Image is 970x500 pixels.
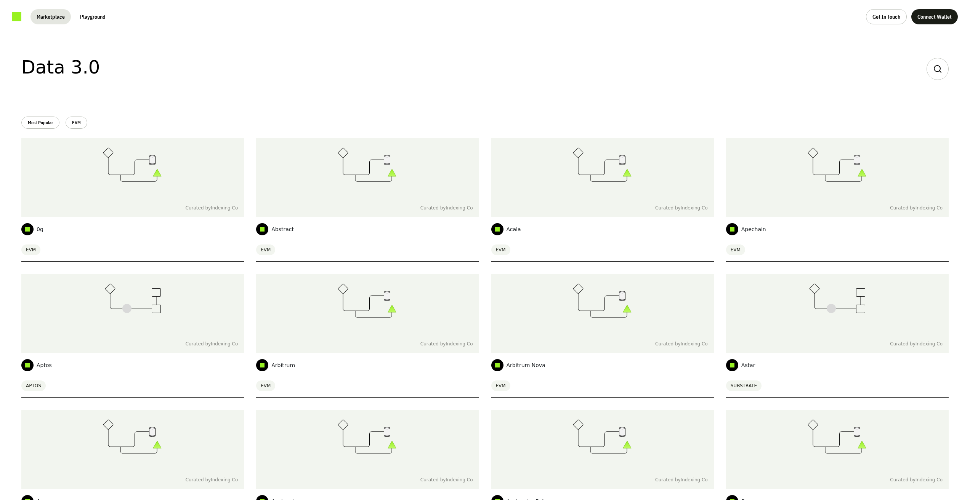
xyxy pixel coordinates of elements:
span: Arbitrum Nova [507,361,545,369]
span: Apechain [741,225,766,233]
button: EVM [66,117,87,129]
span: EVM [491,380,510,391]
span: Arbitrum [271,361,295,369]
span: EVM [21,244,40,255]
span: Curated by Indexing Co [655,477,708,483]
span: Curated by Indexing Co [186,341,238,347]
span: Curated by Indexing Co [890,341,943,347]
span: Curated by Indexing Co [420,341,473,347]
span: 0g [37,225,43,233]
button: Connect Wallet [911,9,958,24]
h1: Data 3.0 [21,58,100,80]
span: EVM [726,244,745,255]
span: Abstract [271,225,294,233]
span: EVM [256,244,275,255]
span: Curated by Indexing Co [890,205,943,211]
span: Astar [741,361,755,369]
span: SUBSTRATE [726,380,762,391]
button: Playground [74,9,112,24]
span: Curated by Indexing Co [655,205,708,211]
span: Curated by Indexing Co [186,477,238,483]
span: Curated by Indexing Co [420,205,473,211]
span: Acala [507,225,521,233]
span: Curated by Indexing Co [655,341,708,347]
span: APTOS [21,380,46,391]
button: Marketplace [30,9,71,24]
span: EVM [491,244,510,255]
span: Curated by Indexing Co [186,205,238,211]
button: Get In Touch [866,9,907,24]
span: Aptos [37,361,52,369]
span: EVM [256,380,275,391]
span: Curated by Indexing Co [420,477,473,483]
span: Curated by Indexing Co [890,477,943,483]
button: Most Popular [21,117,59,129]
